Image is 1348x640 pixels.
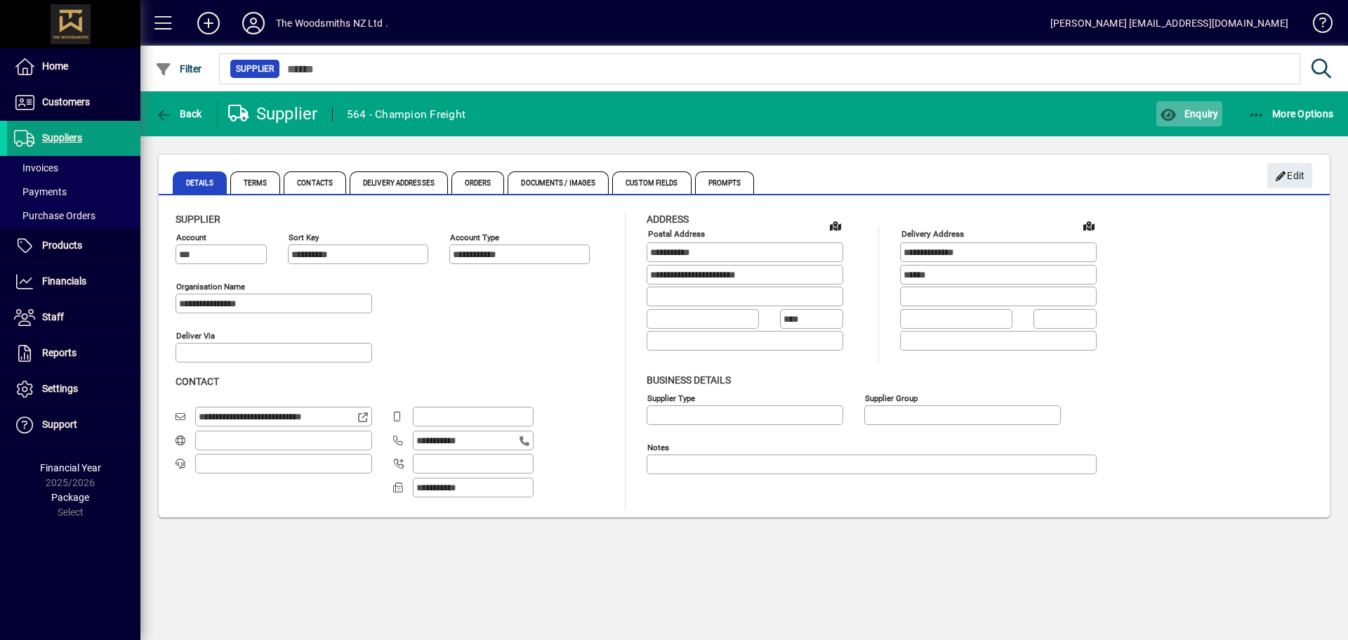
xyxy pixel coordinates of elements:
[1156,101,1222,126] button: Enquiry
[42,419,77,430] span: Support
[7,156,140,180] a: Invoices
[612,171,691,194] span: Custom Fields
[1267,163,1312,188] button: Edit
[7,264,140,299] a: Financials
[647,374,731,386] span: Business details
[40,462,101,474] span: Financial Year
[42,383,78,394] span: Settings
[647,393,695,403] mat-label: Supplier type
[824,214,847,237] a: View on map
[152,101,206,126] button: Back
[350,171,448,194] span: Delivery Addresses
[42,275,86,287] span: Financials
[176,282,245,292] mat-label: Organisation name
[695,171,755,194] span: Prompts
[347,103,466,126] div: 564 - Champion Freight
[51,492,89,503] span: Package
[451,171,505,194] span: Orders
[42,240,82,251] span: Products
[230,171,281,194] span: Terms
[14,186,67,197] span: Payments
[42,60,68,72] span: Home
[140,101,218,126] app-page-header-button: Back
[14,162,58,174] span: Invoices
[7,49,140,84] a: Home
[173,171,227,194] span: Details
[176,331,215,341] mat-label: Deliver via
[7,336,140,371] a: Reports
[1302,3,1330,48] a: Knowledge Base
[1275,164,1305,188] span: Edit
[7,372,140,407] a: Settings
[276,12,388,34] div: The Woodsmiths NZ Ltd .
[7,180,140,204] a: Payments
[231,11,276,36] button: Profile
[152,56,206,81] button: Filter
[284,171,346,194] span: Contacts
[155,63,202,74] span: Filter
[865,393,918,403] mat-label: Supplier group
[155,108,202,119] span: Back
[7,407,140,443] a: Support
[1050,12,1288,34] div: [PERSON_NAME] [EMAIL_ADDRESS][DOMAIN_NAME]
[1248,108,1334,119] span: More Options
[1160,108,1218,119] span: Enquiry
[176,376,219,387] span: Contact
[42,311,64,322] span: Staff
[450,233,499,242] mat-label: Account Type
[7,204,140,228] a: Purchase Orders
[1078,214,1100,237] a: View on map
[7,228,140,263] a: Products
[7,300,140,335] a: Staff
[289,233,319,242] mat-label: Sort key
[1245,101,1337,126] button: More Options
[176,214,220,225] span: Supplier
[508,171,609,194] span: Documents / Images
[186,11,231,36] button: Add
[42,132,82,143] span: Suppliers
[228,103,318,125] div: Supplier
[7,85,140,120] a: Customers
[236,62,274,76] span: Supplier
[42,347,77,358] span: Reports
[176,233,206,242] mat-label: Account
[42,96,90,107] span: Customers
[647,442,669,452] mat-label: Notes
[14,210,95,221] span: Purchase Orders
[647,214,689,225] span: Address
